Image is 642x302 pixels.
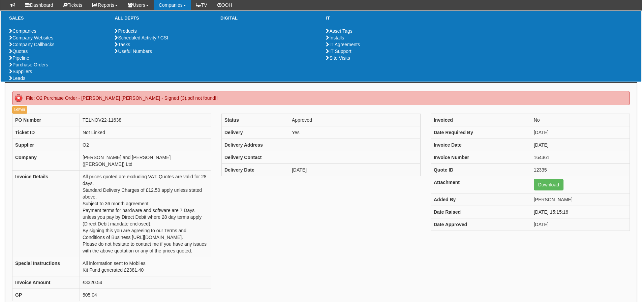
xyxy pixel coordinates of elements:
h3: All Depts [115,16,210,24]
a: IT Agreements [326,42,360,47]
th: Quote ID [431,164,531,176]
a: Scheduled Activity / CSI [115,35,168,40]
th: PO Number [12,114,80,126]
a: Leads [9,75,25,81]
td: No [531,114,630,126]
div: File: O2 Purchase Order - [PERSON_NAME] [PERSON_NAME] - Signed (3).pdf not found!! [12,91,630,105]
a: Download [534,179,563,190]
a: Tasks [115,42,130,47]
td: £3320.54 [80,276,211,289]
td: Not Linked [80,126,211,139]
td: [DATE] [531,218,630,231]
td: Approved [289,114,420,126]
th: Attachment [431,176,531,193]
th: Delivery Date [221,164,289,176]
a: Edit [12,106,27,114]
a: Purchase Orders [9,62,48,67]
td: All prices quoted are excluding VAT. Quotes are valid for 28 days. Standard Delivery Charges of £... [80,171,211,257]
th: Date Raised [431,206,531,218]
a: Suppliers [9,69,32,74]
th: Invoice Amount [12,276,80,289]
td: O2 [80,139,211,151]
th: Date Required By [431,126,531,139]
a: Installs [326,35,344,40]
th: Ticket ID [12,126,80,139]
th: Invoice Details [12,171,80,257]
td: All information sent to Mobiles Kit Fund generated £2381.40 [80,257,211,276]
td: Yes [289,126,420,139]
td: [DATE] [531,139,630,151]
th: Delivery Address [221,139,289,151]
th: Invoice Number [431,151,531,164]
a: Quotes [9,49,28,54]
th: GP [12,289,80,301]
h3: Digital [220,16,316,24]
a: Company Websites [9,35,53,40]
th: Status [221,114,289,126]
a: Asset Tags [326,28,352,34]
th: Date Approved [431,218,531,231]
a: Companies [9,28,36,34]
a: Company Callbacks [9,42,55,47]
h3: IT [326,16,421,24]
td: [DATE] [289,164,420,176]
th: Added By [431,193,531,206]
a: Site Visits [326,55,350,61]
th: Invoiced [431,114,531,126]
th: Delivery Contact [221,151,289,164]
td: [DATE] 15:15:16 [531,206,630,218]
a: IT Support [326,49,351,54]
a: Pipeline [9,55,29,61]
td: 12335 [531,164,630,176]
th: Special Instructions [12,257,80,276]
th: Delivery [221,126,289,139]
th: Company [12,151,80,171]
td: 164361 [531,151,630,164]
a: Products [115,28,136,34]
td: 505.04 [80,289,211,301]
td: TELNOV22-11638 [80,114,211,126]
td: [PERSON_NAME] [531,193,630,206]
h3: Sales [9,16,104,24]
a: Useful Numbers [115,49,152,54]
th: Invoice Date [431,139,531,151]
td: [PERSON_NAME] and [PERSON_NAME] ([PERSON_NAME]) Ltd [80,151,211,171]
td: [DATE] [531,126,630,139]
th: Supplier [12,139,80,151]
